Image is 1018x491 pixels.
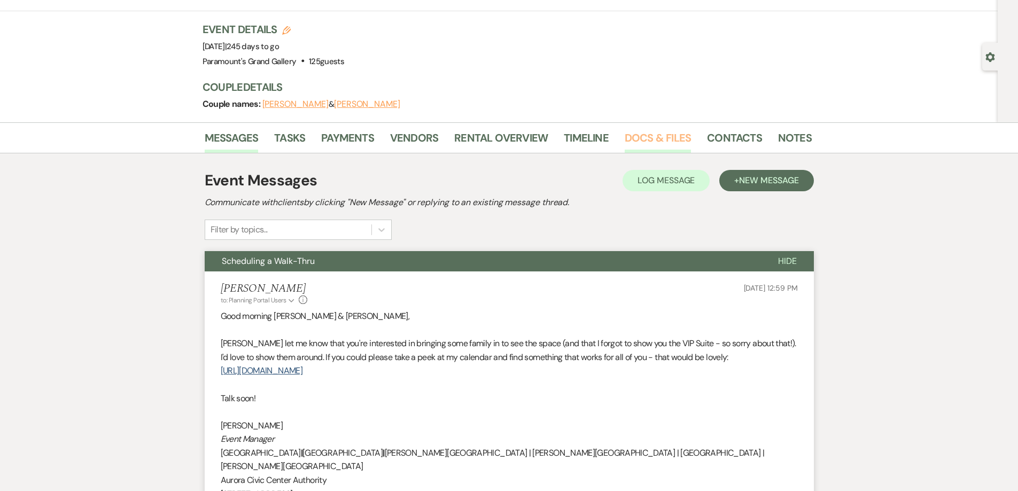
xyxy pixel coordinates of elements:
[638,175,695,186] span: Log Message
[221,282,308,295] h5: [PERSON_NAME]
[205,196,814,209] h2: Communicate with clients by clicking "New Message" or replying to an existing message thread.
[221,474,327,486] span: Aurora Civic Center Authority
[301,447,302,458] strong: |
[221,420,283,431] span: [PERSON_NAME]
[302,447,383,458] span: [GEOGRAPHIC_DATA]
[221,309,798,323] p: Good morning [PERSON_NAME] & [PERSON_NAME],
[719,170,813,191] button: +New Message
[221,433,275,445] em: Event Manager
[203,22,345,37] h3: Event Details
[225,41,279,52] span: |
[221,337,798,364] p: [PERSON_NAME] let me know that you're interested in bringing some family in to see the space (and...
[205,169,317,192] h1: Event Messages
[211,223,268,236] div: Filter by topics...
[221,365,302,376] a: [URL][DOMAIN_NAME]
[739,175,798,186] span: New Message
[227,41,279,52] span: 245 days to go
[221,295,297,305] button: to: Planning Portal Users
[390,129,438,153] a: Vendors
[309,56,344,67] span: 125 guests
[383,447,384,458] strong: |
[221,392,798,406] p: Talk soon!
[321,129,374,153] a: Payments
[222,255,315,267] span: Scheduling a Walk-Thru
[334,100,400,108] button: [PERSON_NAME]
[203,80,801,95] h3: Couple Details
[205,129,259,153] a: Messages
[205,251,761,271] button: Scheduling a Walk-Thru
[203,41,279,52] span: [DATE]
[744,283,798,293] span: [DATE] 12:59 PM
[203,98,262,110] span: Couple names:
[262,99,400,110] span: &
[221,447,301,458] span: [GEOGRAPHIC_DATA]
[623,170,710,191] button: Log Message
[564,129,609,153] a: Timeline
[203,56,297,67] span: Paramount's Grand Gallery
[221,447,765,472] span: [PERSON_NAME][GEOGRAPHIC_DATA] | [PERSON_NAME][GEOGRAPHIC_DATA] | [GEOGRAPHIC_DATA] | [PERSON_NAM...
[274,129,305,153] a: Tasks
[454,129,548,153] a: Rental Overview
[221,296,286,305] span: to: Planning Portal Users
[262,100,329,108] button: [PERSON_NAME]
[778,129,812,153] a: Notes
[761,251,814,271] button: Hide
[778,255,797,267] span: Hide
[985,51,995,61] button: Open lead details
[625,129,691,153] a: Docs & Files
[707,129,762,153] a: Contacts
